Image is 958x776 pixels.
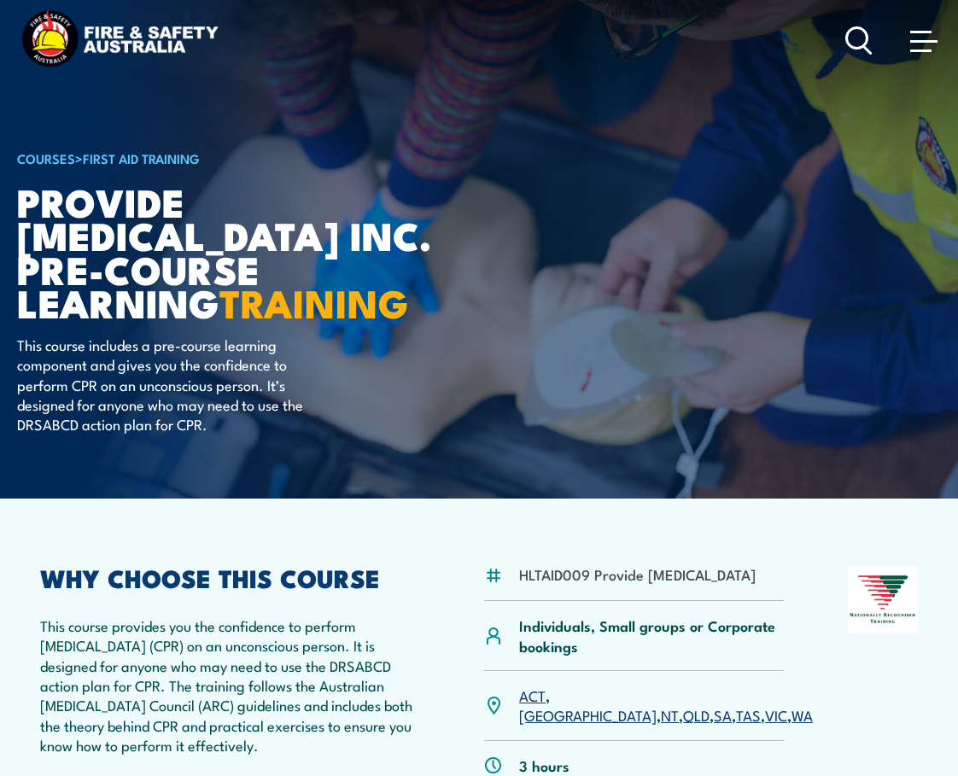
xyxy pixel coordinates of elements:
p: 3 hours [519,756,570,775]
a: WA [792,704,813,725]
a: TAS [736,704,761,725]
a: QLD [683,704,710,725]
a: COURSES [17,149,75,167]
p: , , , , , , , [519,686,813,726]
a: SA [714,704,732,725]
p: This course provides you the confidence to perform [MEDICAL_DATA] (CPR) on an unconscious person.... [40,616,421,756]
a: First Aid Training [83,149,200,167]
li: HLTAID009 Provide [MEDICAL_DATA] [519,564,756,584]
a: NT [661,704,679,725]
h1: Provide [MEDICAL_DATA] inc. Pre-course Learning [17,184,439,318]
strong: TRAINING [219,272,409,331]
p: Individuals, Small groups or Corporate bookings [519,616,784,656]
a: VIC [765,704,787,725]
p: This course includes a pre-course learning component and gives you the confidence to perform CPR ... [17,335,329,435]
a: ACT [519,685,546,705]
h6: > [17,148,439,168]
img: Nationally Recognised Training logo. [848,566,918,633]
a: [GEOGRAPHIC_DATA] [519,704,657,725]
h2: WHY CHOOSE THIS COURSE [40,566,421,588]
